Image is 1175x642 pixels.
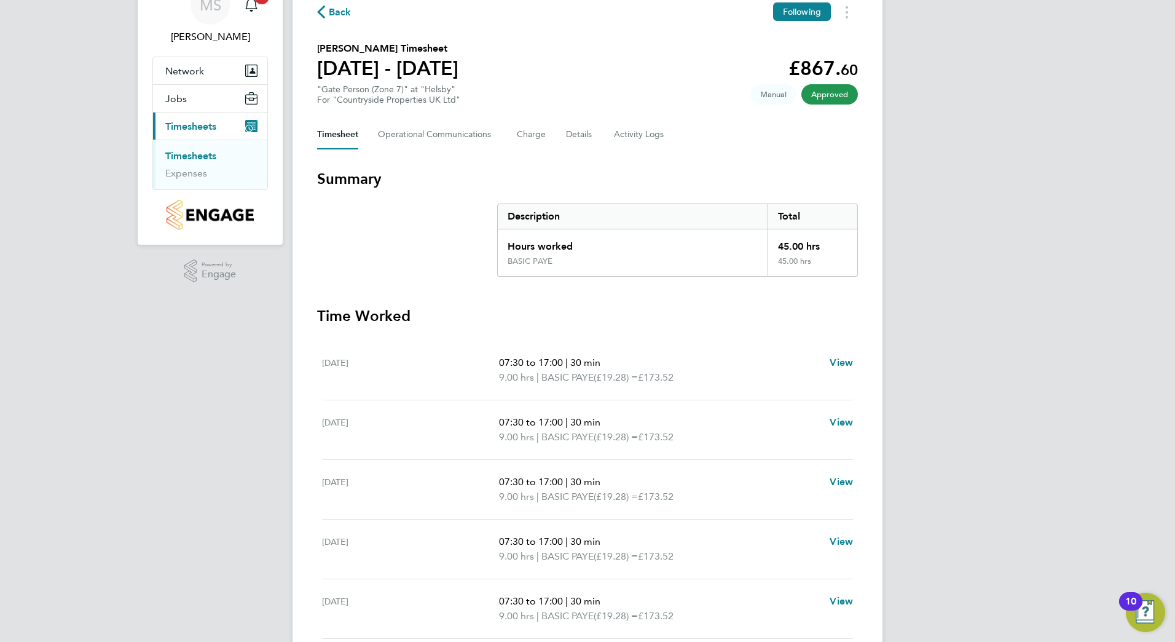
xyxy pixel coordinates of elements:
span: 07:30 to 17:00 [499,416,563,428]
a: View [830,355,853,370]
span: | [536,550,539,562]
button: Charge [517,120,546,149]
a: View [830,475,853,489]
span: 30 min [570,357,600,368]
span: 9.00 hrs [499,550,534,562]
span: BASIC PAYE [541,609,594,624]
div: [DATE] [322,475,499,504]
span: (£19.28) = [594,550,638,562]
button: Operational Communications [378,120,497,149]
div: [DATE] [322,534,499,564]
a: Powered byEngage [184,260,237,283]
div: 45.00 hrs [768,229,857,256]
div: [DATE] [322,355,499,385]
span: 30 min [570,416,600,428]
a: Go to home page [152,200,268,230]
div: [DATE] [322,594,499,624]
span: 07:30 to 17:00 [499,595,563,607]
span: 30 min [570,476,600,488]
span: This timesheet has been approved. [801,84,858,105]
button: Jobs [153,85,267,112]
span: | [565,476,568,488]
button: Open Resource Center, 10 new notifications [1126,593,1165,632]
span: | [536,491,539,502]
span: 9.00 hrs [499,371,534,383]
span: (£19.28) = [594,491,638,502]
span: 07:30 to 17:00 [499,476,563,488]
span: Network [165,65,204,77]
h3: Summary [317,169,858,189]
div: Summary [497,204,858,277]
div: "Gate Person (Zone 7)" at "Helsby" [317,84,460,105]
span: Matty Smith [152,30,268,44]
button: Activity Logs [614,120,666,149]
div: Hours worked [498,229,768,256]
span: | [536,610,539,622]
a: Timesheets [165,150,216,162]
span: BASIC PAYE [541,430,594,445]
button: Timesheets Menu [836,2,858,22]
span: £173.52 [638,491,674,502]
div: Timesheets [153,140,267,189]
span: | [536,371,539,383]
span: (£19.28) = [594,431,638,443]
span: | [565,595,568,607]
span: Timesheets [165,121,216,132]
button: Timesheet [317,120,358,149]
div: For "Countryside Properties UK Ltd" [317,95,460,105]
app-decimal: £867. [788,57,858,80]
span: View [830,357,853,368]
span: | [565,536,568,547]
span: 30 min [570,536,600,547]
span: Following [783,6,821,17]
span: £173.52 [638,610,674,622]
h1: [DATE] - [DATE] [317,56,458,81]
button: Network [153,57,267,84]
div: BASIC PAYE [508,256,552,266]
a: View [830,594,853,609]
span: Engage [202,269,236,280]
span: 9.00 hrs [499,431,534,443]
span: (£19.28) = [594,371,638,383]
span: View [830,595,853,607]
span: BASIC PAYE [541,370,594,385]
span: | [536,431,539,443]
div: 10 [1125,601,1136,617]
img: countryside-properties-logo-retina.png [167,200,253,230]
span: BASIC PAYE [541,489,594,504]
button: Details [566,120,594,149]
span: 9.00 hrs [499,491,534,502]
span: Powered by [202,260,236,270]
a: View [830,415,853,430]
span: 60 [841,61,858,79]
span: 07:30 to 17:00 [499,357,563,368]
a: View [830,534,853,549]
a: Expenses [165,167,207,179]
span: (£19.28) = [594,610,638,622]
span: £173.52 [638,550,674,562]
span: BASIC PAYE [541,549,594,564]
section: Timesheet [317,169,858,639]
div: Total [768,204,857,229]
span: | [565,416,568,428]
span: £173.52 [638,431,674,443]
span: View [830,416,853,428]
span: This timesheet was manually created. [750,84,796,105]
span: Back [329,5,352,20]
span: 30 min [570,595,600,607]
div: Description [498,204,768,229]
span: 9.00 hrs [499,610,534,622]
span: View [830,536,853,547]
span: £173.52 [638,371,674,383]
span: Jobs [165,93,187,105]
button: Back [317,4,352,20]
button: Timesheets [153,113,267,140]
div: [DATE] [322,415,499,445]
span: View [830,476,853,488]
div: 45.00 hrs [768,256,857,276]
span: 07:30 to 17:00 [499,536,563,547]
button: Following [773,2,831,21]
h3: Time Worked [317,306,858,326]
h2: [PERSON_NAME] Timesheet [317,41,458,56]
span: | [565,357,568,368]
